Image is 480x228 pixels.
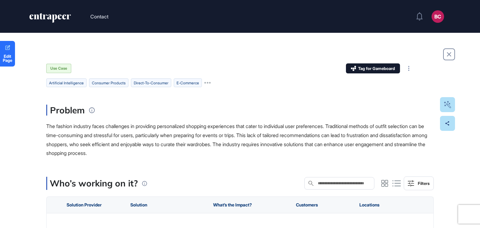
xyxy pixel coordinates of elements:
button: BC [432,10,444,23]
button: Filters [404,176,434,190]
span: Locations [359,202,379,207]
span: Tag for Gameboard [358,67,395,71]
div: Filters [418,181,430,186]
span: Solution Provider [67,202,102,207]
span: The fashion industry faces challenges in providing personalized shopping experiences that cater t... [46,123,427,156]
div: Use Case [46,64,71,73]
span: Solution [130,202,147,207]
button: Contact [90,12,108,21]
h3: Problem [46,105,85,116]
li: e-commerce [174,78,202,87]
li: artificial intelligence [46,78,87,87]
p: Who’s working on it? [50,177,138,190]
a: entrapeer-logo [29,13,72,25]
li: direct-to-consumer [131,78,171,87]
span: What’s the Impact? [213,202,252,207]
span: Customers [296,202,318,207]
li: consumer products [89,78,128,87]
